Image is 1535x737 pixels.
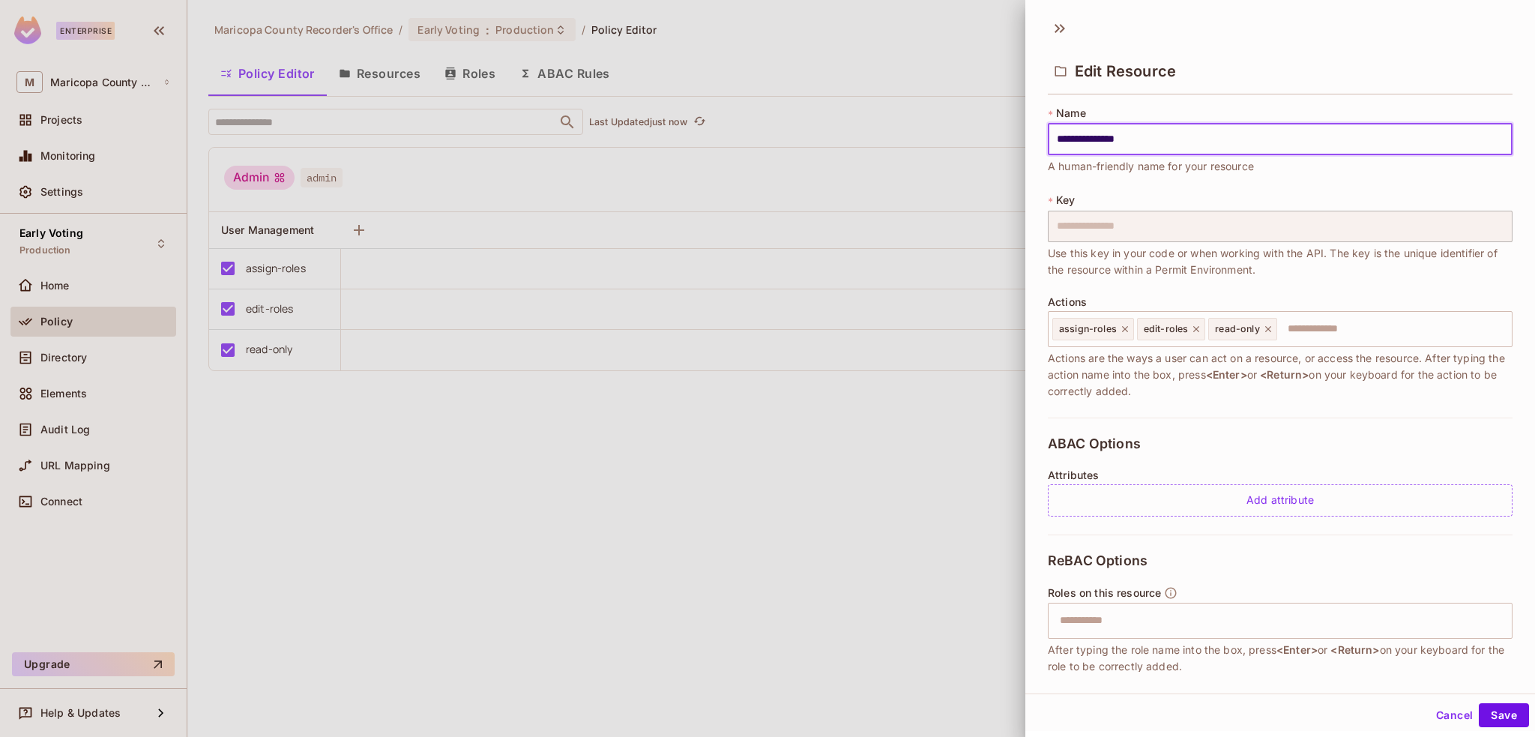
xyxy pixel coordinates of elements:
span: A human-friendly name for your resource [1048,158,1254,175]
span: Actions are the ways a user can act on a resource, or access the resource. After typing the actio... [1048,350,1513,400]
span: assign-roles [1059,323,1117,335]
div: edit-roles [1137,318,1206,340]
span: read-only [1215,323,1259,335]
span: ABAC Options [1048,436,1141,451]
span: Roles on this resource [1048,587,1161,599]
span: <Enter> [1206,368,1247,381]
div: Add attribute [1048,484,1513,517]
span: Edit Resource [1075,62,1176,80]
span: <Enter> [1276,643,1318,656]
span: <Return> [1260,368,1309,381]
span: Key [1056,194,1075,206]
span: After typing the role name into the box, press or on your keyboard for the role to be correctly a... [1048,642,1513,675]
span: Name [1056,107,1086,119]
span: Attributes [1048,469,1100,481]
span: edit-roles [1144,323,1189,335]
div: assign-roles [1052,318,1134,340]
button: Save [1479,703,1529,727]
span: ReBAC Options [1048,553,1148,568]
button: Cancel [1430,703,1479,727]
span: Use this key in your code or when working with the API. The key is the unique identifier of the r... [1048,245,1513,278]
span: Actions [1048,296,1087,308]
span: <Return> [1330,643,1379,656]
div: read-only [1208,318,1276,340]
